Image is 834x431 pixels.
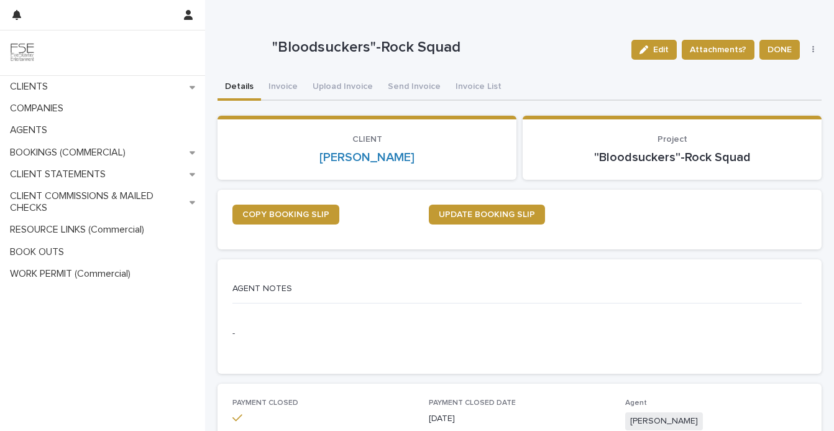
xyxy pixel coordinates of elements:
[448,75,509,101] button: Invoice List
[319,150,415,165] a: [PERSON_NAME]
[538,150,807,165] p: "Bloodsuckers"-Rock Squad
[232,205,339,225] a: COPY BOOKING SLIP
[218,75,261,101] button: Details
[439,210,535,219] span: UPDATE BOOKING SLIP
[658,135,687,144] span: Project
[352,135,382,144] span: CLIENT
[429,412,610,425] p: [DATE]
[653,45,669,54] span: Edit
[682,40,754,60] button: Attachments?
[5,190,190,214] p: CLIENT COMMISSIONS & MAILED CHECKS
[5,103,73,114] p: COMPANIES
[5,224,154,236] p: RESOURCE LINKS (Commercial)
[261,75,305,101] button: Invoice
[5,124,57,136] p: AGENTS
[625,399,647,407] span: Agent
[272,39,621,57] p: "Bloodsuckers"-Rock Squad
[759,40,800,60] button: DONE
[625,412,703,430] span: [PERSON_NAME]
[305,75,380,101] button: Upload Invoice
[631,40,677,60] button: Edit
[242,210,329,219] span: COPY BOOKING SLIP
[5,81,58,93] p: CLIENTS
[10,40,35,65] img: 9JgRvJ3ETPGCJDhvPVA5
[5,246,74,258] p: BOOK OUTS
[5,147,135,159] p: BOOKINGS (COMMERCIAL)
[429,205,545,225] a: UPDATE BOOKING SLIP
[232,399,298,407] span: PAYMENT CLOSED
[232,283,802,294] p: AGENT NOTES
[690,44,746,56] span: Attachments?
[5,169,116,180] p: CLIENT STATEMENTS
[768,44,792,56] span: DONE
[232,327,414,340] p: -
[5,268,140,280] p: WORK PERMIT (Commercial)
[380,75,448,101] button: Send Invoice
[429,399,516,407] span: PAYMENT CLOSED DATE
